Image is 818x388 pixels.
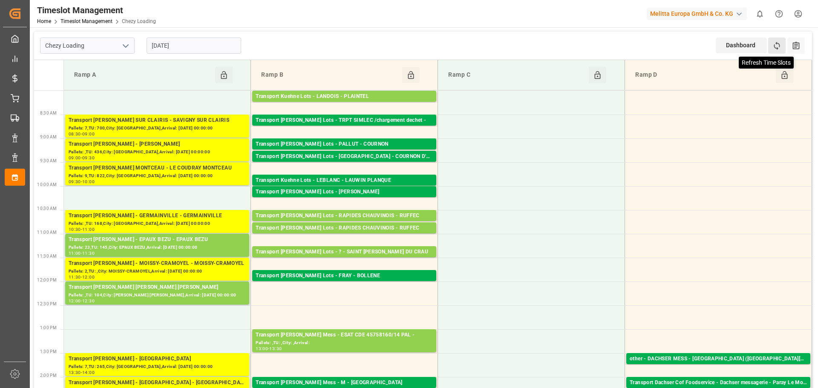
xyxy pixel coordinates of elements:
span: 9:00 AM [40,135,57,139]
div: Ramp A [71,67,215,83]
div: - [81,251,82,255]
div: Pallets: ,TU: 168,City: [GEOGRAPHIC_DATA],Arrival: [DATE] 00:00:00 [69,220,246,227]
button: Melitta Europa GmbH & Co. KG [647,6,750,22]
div: 11:30 [82,251,95,255]
span: 12:30 PM [37,302,57,306]
div: Pallets: ,TU: 436,City: [GEOGRAPHIC_DATA],Arrival: [DATE] 00:00:00 [69,149,246,156]
span: 10:30 AM [37,206,57,211]
div: 11:00 [82,227,95,231]
div: 14:00 [82,371,95,374]
div: - [81,180,82,184]
div: Ramp D [632,67,776,83]
div: Transport [PERSON_NAME] Lots - [GEOGRAPHIC_DATA] - COURNON D'AUVERGNE [256,152,433,161]
div: Transport [PERSON_NAME] MONTCEAU - LE COUDRAY MONTCEAU [69,164,246,172]
div: 12:00 [82,275,95,279]
div: Pallets: 7,TU: 700,City: [GEOGRAPHIC_DATA],Arrival: [DATE] 00:00:00 [69,125,246,132]
div: 11:30 [69,275,81,279]
div: 12:00 [69,299,81,303]
div: Pallets: ,TU: 241,City: LAUWIN PLANQUE,Arrival: [DATE] 00:00:00 [256,185,433,192]
input: DD-MM-YYYY [147,37,241,54]
div: 09:00 [82,132,95,136]
div: - [81,132,82,136]
div: Pallets: 2,TU: ,City: MOISSY-CRAMOYEL,Arrival: [DATE] 00:00:00 [69,268,246,275]
div: Transport [PERSON_NAME] Lots - TRPT SIMLEC /chargement dechet - [256,116,433,125]
div: Transport [PERSON_NAME] Mess - ESAT CDE 45758160/14 PAL - [256,331,433,339]
div: other - DACHSER MESS - [GEOGRAPHIC_DATA] ([GEOGRAPHIC_DATA][PERSON_NAME]) [630,355,807,363]
div: - [81,371,82,374]
div: Melitta Europa GmbH & Co. KG [647,8,747,20]
div: Timeslot Management [37,4,156,17]
div: Transport [PERSON_NAME] Lots - RAPIDES CHAUVINOIS - RUFFEC [256,224,433,233]
div: Pallets: 5,TU: 60,City: COURNON D'AUVERGNE,Arrival: [DATE] 00:00:00 [256,161,433,168]
div: 13:30 [269,347,282,351]
div: 13:00 [256,347,268,351]
div: Pallets: 4,TU: 324,City: [GEOGRAPHIC_DATA],Arrival: [DATE] 00:00:00 [256,101,433,108]
div: Transport [PERSON_NAME] [PERSON_NAME] [PERSON_NAME] [69,283,246,292]
div: Transport [PERSON_NAME] Lots - ? - SAINT [PERSON_NAME] DU CRAU [256,248,433,256]
div: Pallets: 7,TU: 265,City: [GEOGRAPHIC_DATA],Arrival: [DATE] 00:00:00 [69,363,246,371]
input: Type to search/select [40,37,135,54]
div: Ramp B [258,67,402,83]
div: Transport [PERSON_NAME] - [GEOGRAPHIC_DATA] - [GEOGRAPHIC_DATA] [69,379,246,387]
span: 11:00 AM [37,230,57,235]
div: Pallets: 2,TU: 138,City: [GEOGRAPHIC_DATA],Arrival: [DATE] 00:00:00 [256,196,433,204]
div: 09:30 [69,180,81,184]
div: Transport [PERSON_NAME] Lots - [PERSON_NAME] [256,188,433,196]
div: 11:00 [69,251,81,255]
div: 13:30 [69,371,81,374]
div: Pallets: ,TU: 104,City: [PERSON_NAME] [PERSON_NAME],Arrival: [DATE] 00:00:00 [69,292,246,299]
div: Pallets: 11,TU: 261,City: [GEOGRAPHIC_DATA][PERSON_NAME],Arrival: [DATE] 00:00:00 [256,256,433,264]
div: Transport Dachser Cof Foodservice - Dachser messagerie - Paray Le Monial [630,379,807,387]
div: Transport [PERSON_NAME] - [GEOGRAPHIC_DATA] [69,355,246,363]
a: Home [37,18,51,24]
div: Transport [PERSON_NAME] - EPAUX BEZU - EPAUX BEZU [69,236,246,244]
div: Pallets: ,TU: ,City: ,Arrival: [256,339,433,347]
span: 11:30 AM [37,254,57,259]
span: 12:00 PM [37,278,57,282]
button: Help Center [769,4,789,23]
div: Pallets: 9,TU: 822,City: [GEOGRAPHIC_DATA],Arrival: [DATE] 00:00:00 [69,172,246,180]
div: Pallets: 5,TU: 733,City: [GEOGRAPHIC_DATA],Arrival: [DATE] 00:00:00 [256,149,433,156]
div: Pallets: 9,TU: 744,City: BOLLENE,Arrival: [DATE] 00:00:00 [256,280,433,287]
div: Pallets: 2,TU: 1039,City: RUFFEC,Arrival: [DATE] 00:00:00 [256,233,433,240]
div: Transport [PERSON_NAME] Lots - RAPIDES CHAUVINOIS - RUFFEC [256,212,433,220]
div: 09:00 [69,156,81,160]
div: - [81,299,82,303]
div: 12:30 [82,299,95,303]
div: Pallets: 23,TU: 145,City: EPAUX BEZU,Arrival: [DATE] 00:00:00 [69,244,246,251]
button: open menu [119,39,132,52]
div: Pallets: ,TU: ,City: ,Arrival: [256,125,433,132]
span: 1:30 PM [40,349,57,354]
div: Transport Kuehne Lots - LANDOIS - PLAINTEL [256,92,433,101]
span: 8:30 AM [40,111,57,115]
div: Transport Kuehne Lots - LEBLANC - LAUWIN PLANQUE [256,176,433,185]
button: show 0 new notifications [750,4,769,23]
div: Dashboard [716,37,767,53]
div: 10:30 [69,227,81,231]
div: Transport [PERSON_NAME] - [PERSON_NAME] [69,140,246,149]
div: Transport [PERSON_NAME] Lots - FRAY - BOLLENE [256,272,433,280]
div: - [268,347,269,351]
span: 10:00 AM [37,182,57,187]
div: 09:30 [82,156,95,160]
div: 08:30 [69,132,81,136]
div: - [81,275,82,279]
span: 2:00 PM [40,373,57,378]
div: - [81,156,82,160]
a: Timeslot Management [60,18,112,24]
div: Ramp C [445,67,589,83]
div: Pallets: ,TU: 78,City: [GEOGRAPHIC_DATA] ([GEOGRAPHIC_DATA][PERSON_NAME]),Arrival: [DATE] 00:00:00 [630,363,807,371]
div: Pallets: 1,TU: 539,City: RUFFEC,Arrival: [DATE] 00:00:00 [256,220,433,227]
div: Transport [PERSON_NAME] Mess - M - [GEOGRAPHIC_DATA] [256,379,433,387]
div: Transport [PERSON_NAME] Lots - PALLUT - COURNON [256,140,433,149]
div: Transport [PERSON_NAME] - MOISSY-CRAMOYEL - MOISSY-CRAMOYEL [69,259,246,268]
div: - [81,227,82,231]
span: 9:30 AM [40,158,57,163]
div: Transport [PERSON_NAME] - GERMAINVILLE - GERMAINVILLE [69,212,246,220]
span: 1:00 PM [40,325,57,330]
div: Transport [PERSON_NAME] SUR CLAIRIS - SAVIGNY SUR CLAIRIS [69,116,246,125]
div: 10:00 [82,180,95,184]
